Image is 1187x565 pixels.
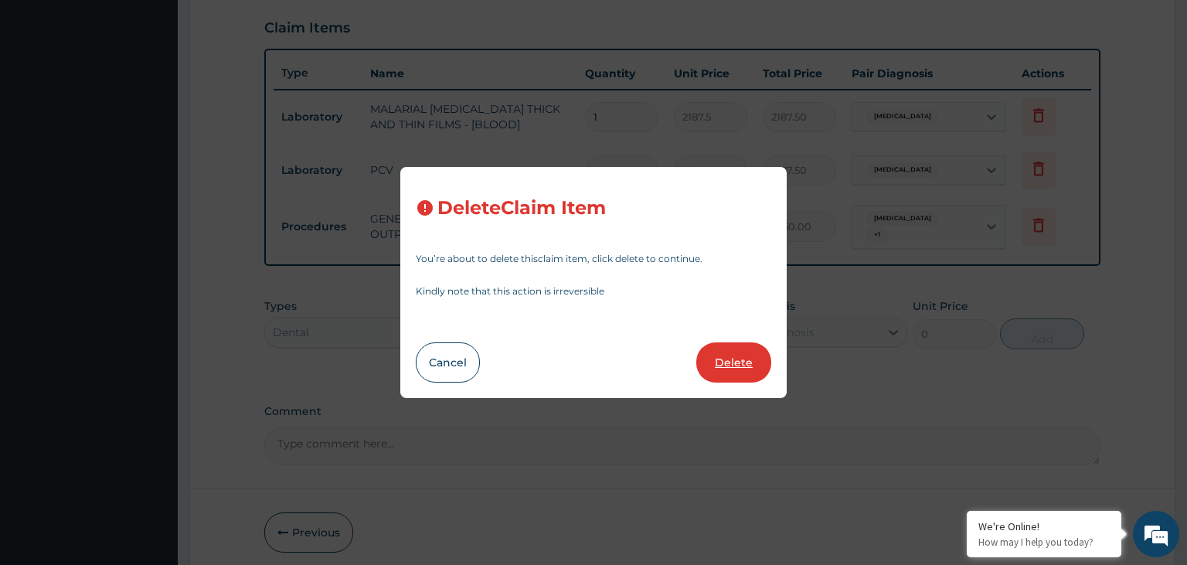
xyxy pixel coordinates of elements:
[978,536,1110,549] p: How may I help you today?
[8,390,294,444] textarea: Type your message and hit 'Enter'
[80,87,260,107] div: Chat with us now
[416,287,771,296] p: Kindly note that this action is irreversible
[29,77,63,116] img: d_794563401_company_1708531726252_794563401
[978,519,1110,533] div: We're Online!
[696,342,771,383] button: Delete
[416,342,480,383] button: Cancel
[416,254,771,264] p: You’re about to delete this claim item , click delete to continue.
[437,198,606,219] h3: Delete Claim Item
[90,179,213,335] span: We're online!
[253,8,291,45] div: Minimize live chat window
